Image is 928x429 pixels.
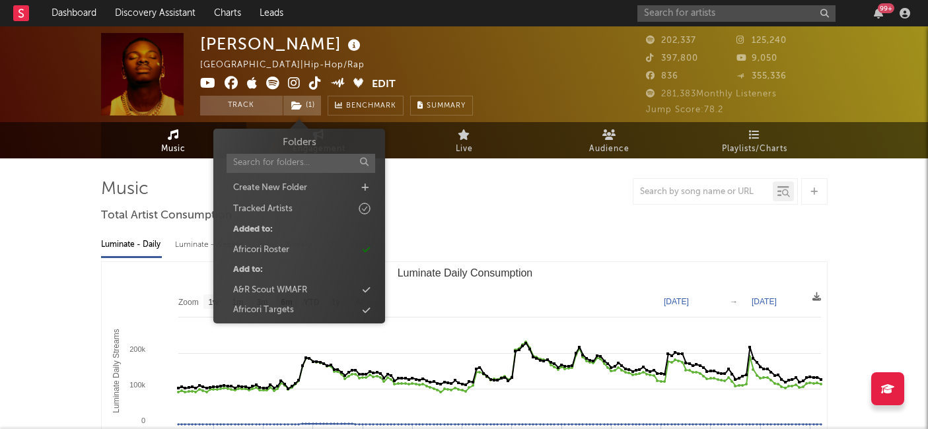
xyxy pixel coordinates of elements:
text: [DATE] [664,297,689,306]
text: 100k [129,381,145,389]
input: Search for artists [637,5,836,22]
div: Tracked Artists [233,203,293,216]
div: A&R Scout WMAFR [233,284,307,297]
span: 281,383 Monthly Listeners [646,90,777,98]
button: (1) [283,96,321,115]
div: Luminate - Daily [101,234,162,256]
a: Audience [537,122,682,158]
input: Search by song name or URL [633,187,773,197]
span: Playlists/Charts [722,141,787,157]
a: Live [392,122,537,158]
a: Benchmark [328,96,404,115]
text: [DATE] [752,297,777,306]
span: Music [161,141,186,157]
span: Summary [427,102,466,110]
text: → [730,297,738,306]
h3: Folders [283,135,316,150]
div: Added to: [233,223,273,236]
text: Zoom [178,298,199,307]
button: Track [200,96,283,115]
a: Playlists/Charts [682,122,828,158]
text: 0 [141,416,145,424]
input: Search for folders... [227,154,375,173]
a: Music [101,122,246,158]
text: Luminate Daily Consumption [397,267,532,279]
button: Edit [372,77,396,93]
span: Total Artist Consumption [101,208,232,224]
div: Africori Roster [233,244,289,257]
span: ( 1 ) [283,96,322,115]
span: 202,337 [646,36,696,45]
span: 355,336 [736,72,787,81]
div: Africori Targets [233,304,294,317]
span: Live [456,141,473,157]
button: 99+ [874,8,883,18]
span: Jump Score: 78.2 [646,106,723,114]
div: Luminate - Weekly [175,234,244,256]
button: Summary [410,96,473,115]
span: 125,240 [736,36,787,45]
div: [GEOGRAPHIC_DATA] | Hip-Hop/Rap [200,57,380,73]
a: Engagement [246,122,392,158]
span: 836 [646,72,678,81]
text: Luminate Daily Streams [111,329,120,412]
div: [PERSON_NAME] [200,33,364,55]
span: 9,050 [736,54,777,63]
span: Audience [589,141,629,157]
div: Create New Folder [233,181,307,195]
text: 1w [208,298,219,307]
div: 99 + [878,3,894,13]
text: 200k [129,345,145,353]
div: Add to: [233,263,263,277]
span: 397,800 [646,54,698,63]
span: Benchmark [346,98,396,114]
